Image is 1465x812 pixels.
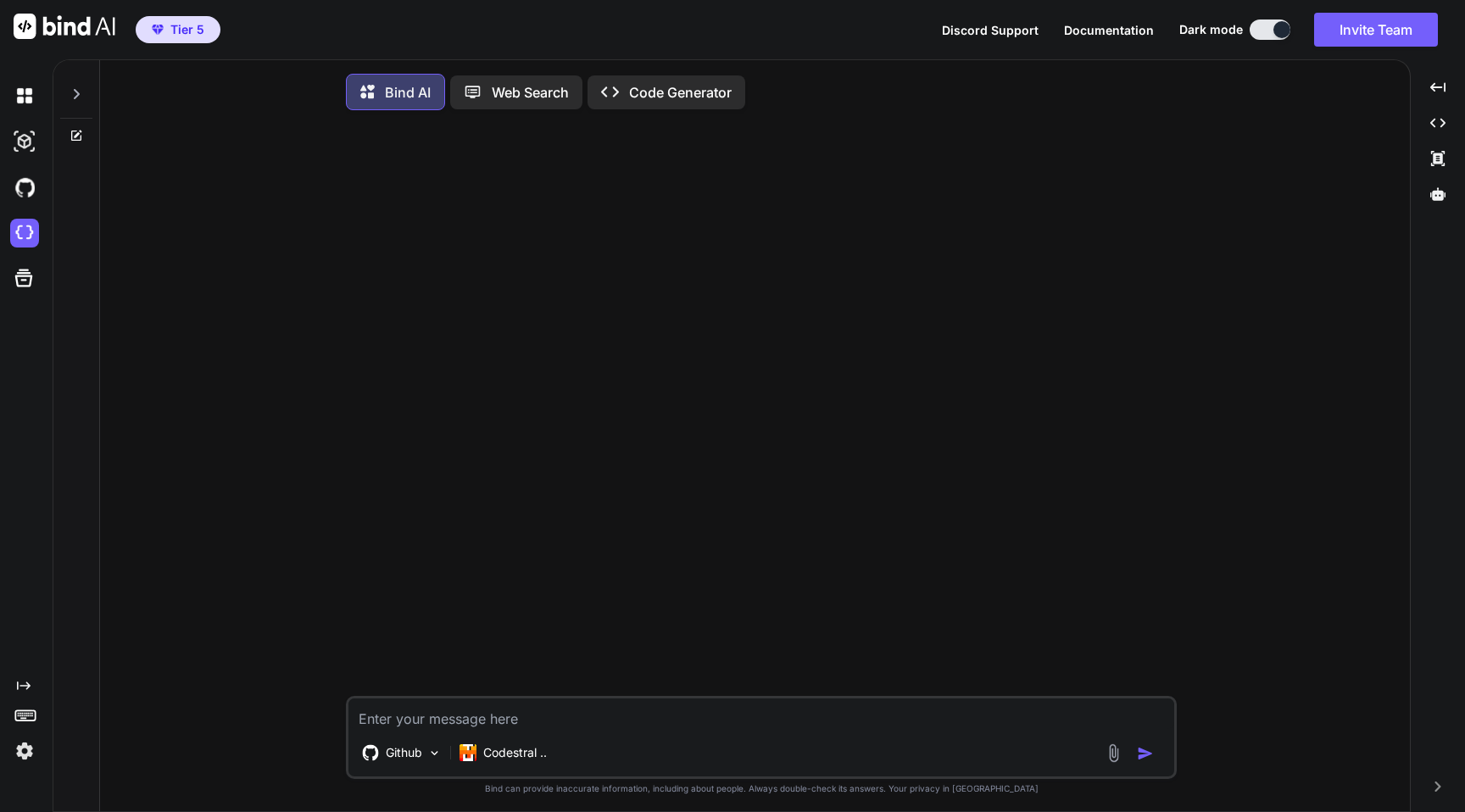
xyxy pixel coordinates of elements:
[942,21,1039,39] button: Discord Support
[10,81,39,110] img: darkChat
[942,23,1039,37] span: Discord Support
[460,744,476,761] img: Codestral 25.01
[1104,743,1123,763] img: attachment
[152,25,164,35] img: premium
[1314,13,1438,47] button: Invite Team
[386,744,422,761] p: Github
[136,16,220,43] button: premiumTier 5
[1137,745,1154,762] img: icon
[1064,23,1154,37] span: Documentation
[170,21,204,38] span: Tier 5
[10,737,39,765] img: settings
[10,219,39,247] img: cloudideIcon
[427,746,442,760] img: Pick Models
[1064,21,1154,39] button: Documentation
[1179,21,1243,38] span: Dark mode
[10,127,39,156] img: darkAi-studio
[492,82,569,103] p: Web Search
[629,82,732,103] p: Code Generator
[483,744,547,761] p: Codestral ..
[346,782,1177,795] p: Bind can provide inaccurate information, including about people. Always double-check its answers....
[14,14,115,39] img: Bind AI
[385,82,431,103] p: Bind AI
[10,173,39,202] img: githubDark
